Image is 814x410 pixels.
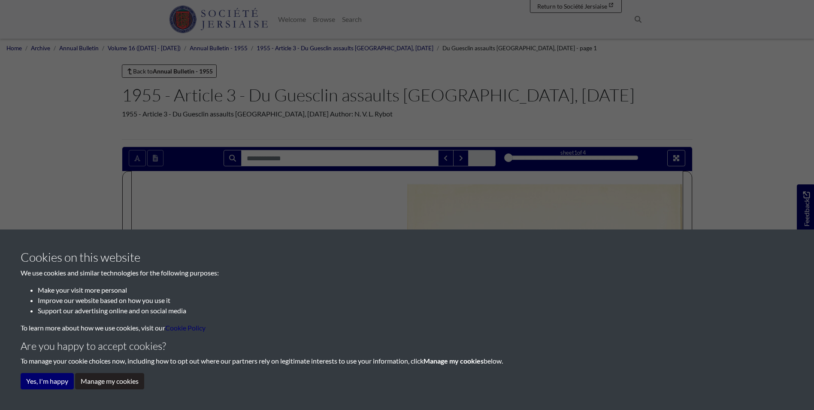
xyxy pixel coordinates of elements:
button: Yes, I'm happy [21,373,74,389]
li: Support our advertising online and on social media [38,306,793,316]
strong: Manage my cookies [424,357,484,365]
h4: Are you happy to accept cookies? [21,340,793,352]
p: We use cookies and similar technologies for the following purposes: [21,268,793,278]
a: learn more about cookies [165,324,206,332]
li: Improve our website based on how you use it [38,295,793,306]
p: To manage your cookie choices now, including how to opt out where our partners rely on legitimate... [21,356,793,366]
li: Make your visit more personal [38,285,793,295]
button: Manage my cookies [75,373,144,389]
h3: Cookies on this website [21,250,793,265]
p: To learn more about how we use cookies, visit our [21,323,793,333]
